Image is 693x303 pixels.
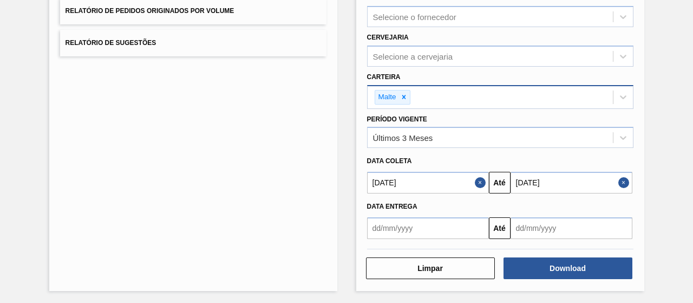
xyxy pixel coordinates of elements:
[367,34,409,41] label: Cervejaria
[373,51,453,61] div: Selecione a cervejaria
[60,30,326,56] button: Relatório de Sugestões
[618,172,632,194] button: Close
[367,157,412,165] span: Data coleta
[511,217,632,239] input: dd/mm/yyyy
[367,172,489,194] input: dd/mm/yyyy
[375,91,398,104] div: Malte
[489,217,511,239] button: Até
[489,172,511,194] button: Até
[367,203,417,210] span: Data Entrega
[367,217,489,239] input: dd/mm/yyyy
[373,12,456,22] div: Selecione o fornecedor
[66,39,156,47] span: Relatório de Sugestões
[373,133,433,143] div: Últimos 3 Meses
[367,73,401,81] label: Carteira
[475,172,489,194] button: Close
[66,7,234,15] span: Relatório de Pedidos Originados por Volume
[504,257,632,279] button: Download
[511,172,632,194] input: dd/mm/yyyy
[366,257,495,279] button: Limpar
[367,115,427,123] label: Período Vigente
